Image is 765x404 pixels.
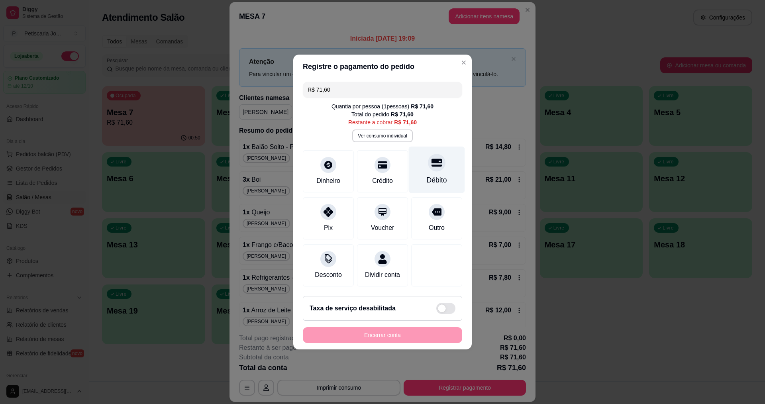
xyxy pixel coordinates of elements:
div: R$ 71,60 [411,102,433,110]
div: Dividir conta [365,270,400,280]
div: Outro [429,223,445,233]
div: Débito [427,175,447,185]
button: Ver consumo individual [352,129,412,142]
div: Crédito [372,176,393,186]
div: Dinheiro [316,176,340,186]
div: Quantia por pessoa ( 1 pessoas) [331,102,433,110]
div: Voucher [371,223,394,233]
h2: Taxa de serviço desabilitada [310,304,396,313]
header: Registre o pagamento do pedido [293,55,472,78]
input: Ex.: hambúrguer de cordeiro [308,82,457,98]
div: R$ 71,60 [391,110,414,118]
div: R$ 71,60 [394,118,417,126]
button: Close [457,56,470,69]
div: Pix [324,223,333,233]
div: Total do pedido [351,110,414,118]
div: Desconto [315,270,342,280]
div: Restante a cobrar [348,118,417,126]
